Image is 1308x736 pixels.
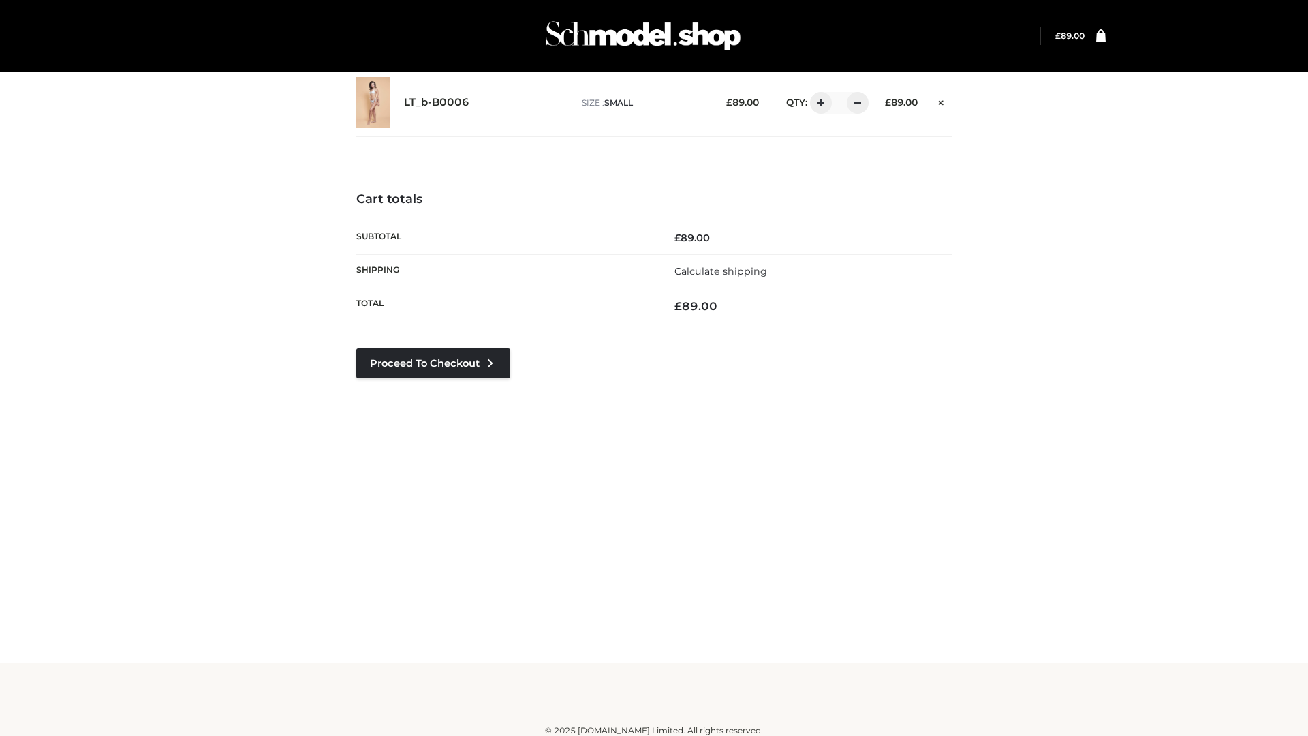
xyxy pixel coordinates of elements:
th: Shipping [356,254,654,288]
span: SMALL [604,97,633,108]
div: QTY: [773,92,864,114]
span: £ [726,97,732,108]
bdi: 89.00 [674,299,717,313]
span: £ [885,97,891,108]
span: £ [1055,31,1061,41]
th: Total [356,288,654,324]
bdi: 89.00 [726,97,759,108]
bdi: 89.00 [1055,31,1085,41]
bdi: 89.00 [885,97,918,108]
span: £ [674,299,682,313]
img: Schmodel Admin 964 [541,9,745,63]
span: £ [674,232,681,244]
a: Proceed to Checkout [356,348,510,378]
p: size : [582,97,705,109]
a: £89.00 [1055,31,1085,41]
a: Remove this item [931,92,952,110]
h4: Cart totals [356,192,952,207]
a: Calculate shipping [674,265,767,277]
bdi: 89.00 [674,232,710,244]
th: Subtotal [356,221,654,254]
a: LT_b-B0006 [404,96,469,109]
